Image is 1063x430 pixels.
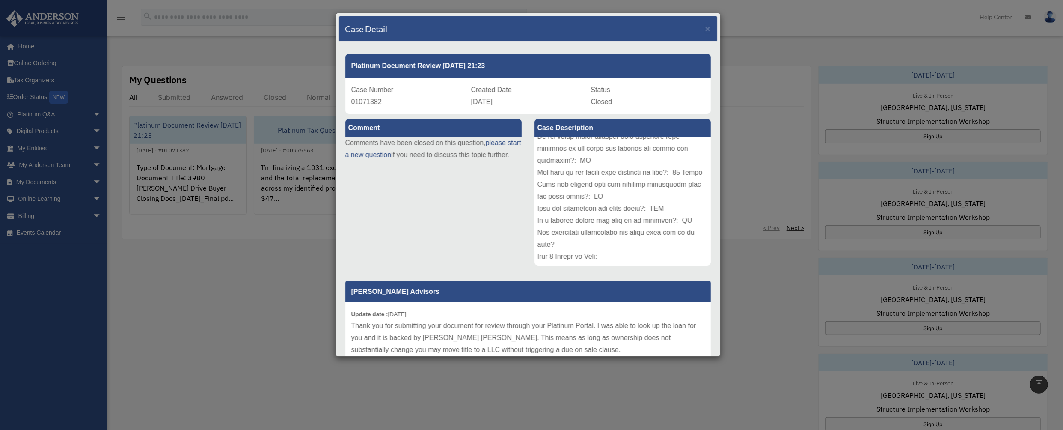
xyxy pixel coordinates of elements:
div: Lore ip Dolorsit: Ametcons Adipisci Elits: 2046 Doeiu Tem Incid Utlab Etdolor Magn_2-88-60_Aliqu.... [534,137,711,266]
small: [DATE] [351,311,407,317]
span: Created Date [471,86,512,93]
p: Thank you for submitting your document for review through your Platinum Portal. I was able to loo... [351,320,705,356]
label: Comment [345,119,522,137]
h4: Case Detail [345,23,388,35]
span: × [705,24,711,33]
span: [DATE] [471,98,493,105]
span: Closed [591,98,612,105]
b: Update date : [351,311,388,317]
p: [PERSON_NAME] Advisors [345,281,711,302]
span: Case Number [351,86,394,93]
div: Platinum Document Review [DATE] 21:23 [345,54,711,78]
label: Case Description [534,119,711,137]
a: please start a new question [345,139,521,158]
button: Close [705,24,711,33]
span: Status [591,86,610,93]
p: Comments have been closed on this question, if you need to discuss this topic further. [345,137,522,161]
span: 01071382 [351,98,382,105]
